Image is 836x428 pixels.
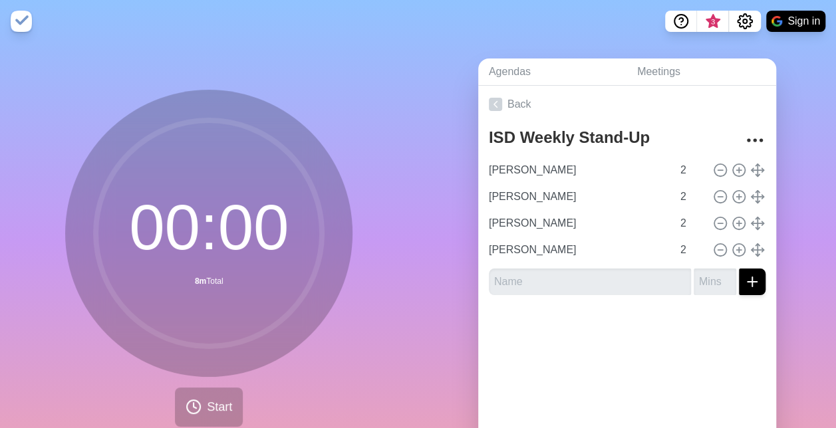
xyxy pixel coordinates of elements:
[708,17,718,27] span: 3
[675,237,707,263] input: Mins
[11,11,32,32] img: timeblocks logo
[675,157,707,183] input: Mins
[484,210,672,237] input: Name
[484,157,672,183] input: Name
[489,268,691,295] input: Name
[627,58,776,86] a: Meetings
[729,11,761,32] button: Settings
[694,268,736,295] input: Mins
[697,11,729,32] button: What’s new
[766,11,825,32] button: Sign in
[675,210,707,237] input: Mins
[675,183,707,210] input: Mins
[665,11,697,32] button: Help
[484,237,672,263] input: Name
[207,398,232,416] span: Start
[484,183,672,210] input: Name
[771,16,782,27] img: google logo
[742,127,768,154] button: More
[175,387,243,427] button: Start
[478,86,776,123] a: Back
[478,58,627,86] a: Agendas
